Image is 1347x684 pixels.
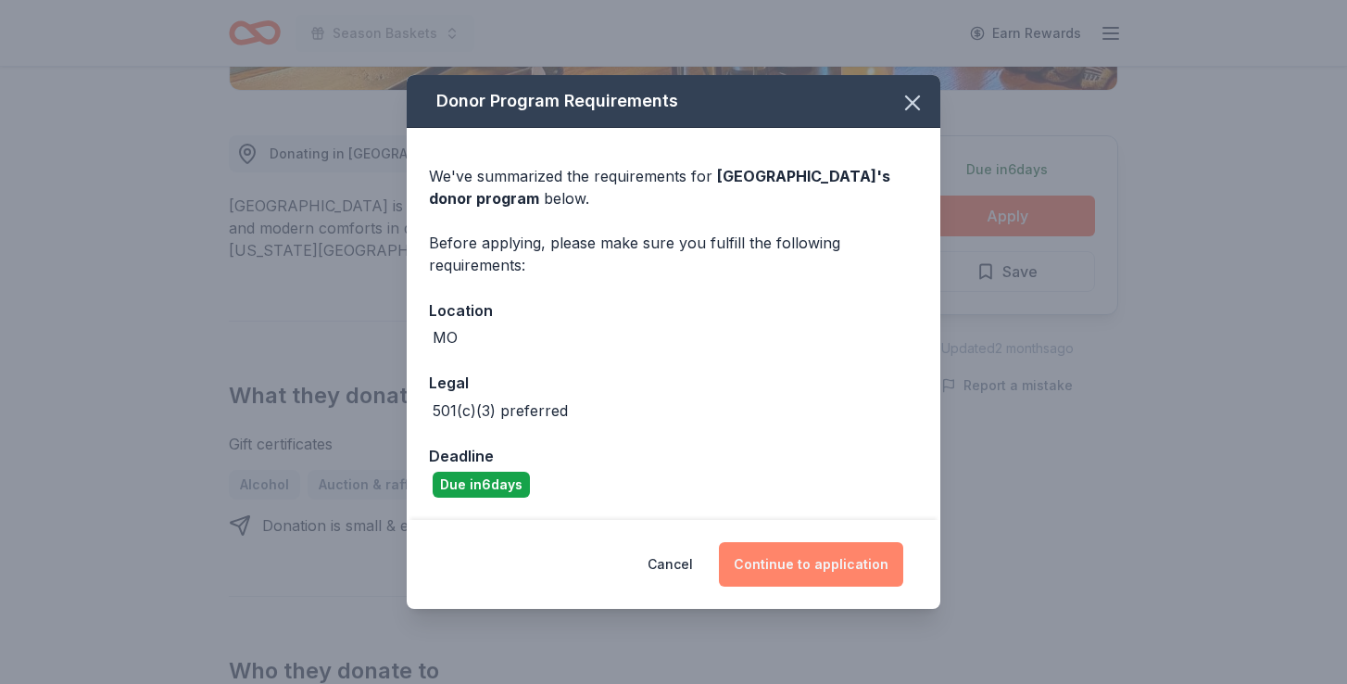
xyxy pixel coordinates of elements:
div: We've summarized the requirements for below. [429,165,918,209]
div: Location [429,298,918,323]
button: Continue to application [719,542,903,587]
div: Due in 6 days [433,472,530,498]
div: Donor Program Requirements [407,75,940,128]
div: Legal [429,371,918,395]
div: 501(c)(3) preferred [433,399,568,422]
div: Before applying, please make sure you fulfill the following requirements: [429,232,918,276]
div: Deadline [429,444,918,468]
div: MO [433,326,458,348]
button: Cancel [648,542,693,587]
